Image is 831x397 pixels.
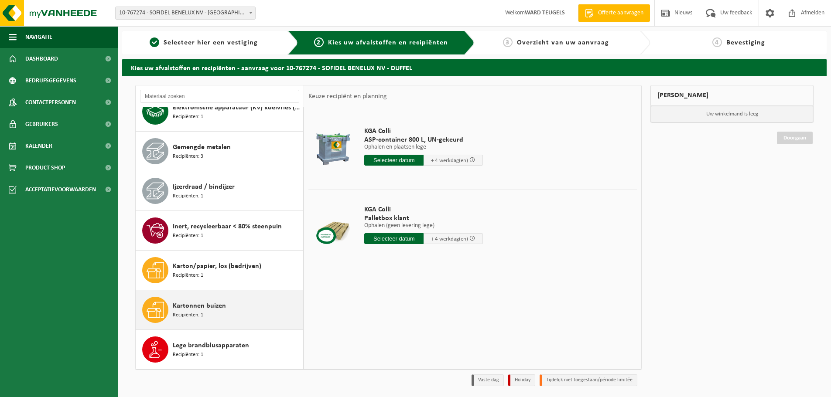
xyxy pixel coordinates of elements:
span: Contactpersonen [25,92,76,113]
a: Doorgaan [777,132,813,144]
span: Bedrijfsgegevens [25,70,76,92]
li: Holiday [508,374,535,386]
span: Kies uw afvalstoffen en recipiënten [328,39,448,46]
span: + 4 werkdag(en) [431,158,468,163]
span: Offerte aanvragen [596,9,646,17]
button: Lege brandblusapparaten Recipiënten: 1 [136,330,304,370]
span: Bevestiging [726,39,765,46]
span: Product Shop [25,157,65,179]
span: Overzicht van uw aanvraag [517,39,609,46]
span: Karton/papier, los (bedrijven) [173,261,261,271]
span: Ijzerdraad / bindijzer [173,182,235,192]
span: Gebruikers [25,113,58,135]
p: Ophalen (geen levering lege) [364,223,483,229]
span: Recipiënten: 1 [173,232,203,240]
span: Dashboard [25,48,58,70]
div: [PERSON_NAME] [650,85,814,106]
span: Lege brandblusapparaten [173,340,249,351]
div: Keuze recipiënt en planning [304,85,391,107]
input: Selecteer datum [364,233,424,244]
button: Gemengde metalen Recipiënten: 3 [136,132,304,171]
p: Ophalen en plaatsen lege [364,144,483,150]
span: Palletbox klant [364,214,483,223]
span: Recipiënten: 1 [173,311,203,319]
a: 1Selecteer hier een vestiging [127,37,281,48]
button: Ijzerdraad / bindijzer Recipiënten: 1 [136,171,304,211]
button: Elektronische apparatuur (KV) koelvries (huishoudelijk) Recipiënten: 1 [136,92,304,132]
span: 3 [503,37,513,47]
strong: WARD TEUGELS [525,10,565,16]
span: 10-767274 - SOFIDEL BENELUX NV - DUFFEL [115,7,256,20]
span: Recipiënten: 1 [173,113,203,121]
span: Recipiënten: 1 [173,351,203,359]
span: Kartonnen buizen [173,301,226,311]
input: Materiaal zoeken [140,90,299,103]
span: Navigatie [25,26,52,48]
button: Kartonnen buizen Recipiënten: 1 [136,290,304,330]
span: 4 [712,37,722,47]
span: + 4 werkdag(en) [431,236,468,242]
span: ASP-container 800 L, UN-gekeurd [364,136,483,144]
span: Recipiënten: 1 [173,271,203,280]
span: KGA Colli [364,127,483,136]
span: Selecteer hier een vestiging [164,39,258,46]
span: 1 [150,37,159,47]
button: Karton/papier, los (bedrijven) Recipiënten: 1 [136,251,304,290]
input: Selecteer datum [364,155,424,166]
span: Kalender [25,135,52,157]
span: Recipiënten: 3 [173,153,203,161]
span: Inert, recycleerbaar < 80% steenpuin [173,221,282,232]
span: 10-767274 - SOFIDEL BENELUX NV - DUFFEL [116,7,255,19]
span: Recipiënten: 1 [173,192,203,200]
a: Offerte aanvragen [578,4,650,22]
li: Vaste dag [472,374,504,386]
span: 2 [314,37,324,47]
p: Uw winkelmand is leeg [651,106,813,122]
span: Gemengde metalen [173,142,231,153]
span: KGA Colli [364,205,483,214]
h2: Kies uw afvalstoffen en recipiënten - aanvraag voor 10-767274 - SOFIDEL BENELUX NV - DUFFEL [122,59,827,76]
span: Elektronische apparatuur (KV) koelvries (huishoudelijk) [173,102,301,113]
span: Acceptatievoorwaarden [25,179,96,200]
li: Tijdelijk niet toegestaan/période limitée [540,374,637,386]
button: Inert, recycleerbaar < 80% steenpuin Recipiënten: 1 [136,211,304,251]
